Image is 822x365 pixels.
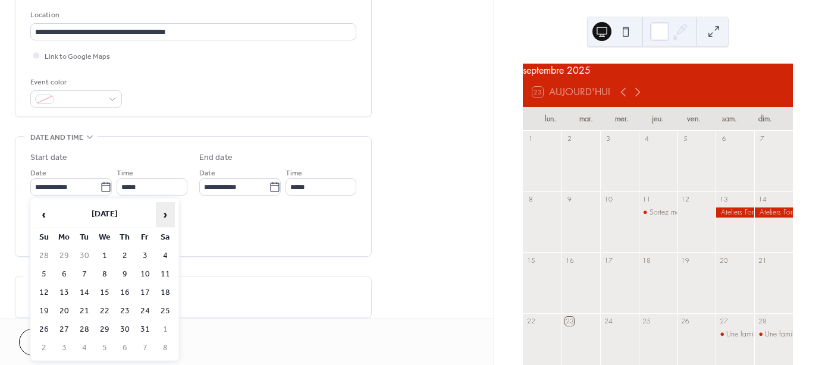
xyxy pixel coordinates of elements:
[136,266,155,283] td: 10
[95,247,114,265] td: 1
[34,266,54,283] td: 5
[30,9,354,21] div: Location
[136,229,155,246] th: Fr
[115,229,134,246] th: Th
[75,321,94,338] td: 28
[526,317,535,326] div: 22
[285,167,302,180] span: Time
[642,134,651,143] div: 4
[565,256,574,265] div: 16
[95,339,114,357] td: 5
[681,317,690,326] div: 26
[719,134,728,143] div: 6
[758,256,767,265] div: 21
[115,247,134,265] td: 2
[642,195,651,204] div: 11
[526,195,535,204] div: 8
[719,256,728,265] div: 20
[115,266,134,283] td: 9
[30,131,83,144] span: Date and time
[156,284,175,301] td: 18
[748,107,783,131] div: dim.
[34,229,54,246] th: Su
[115,339,134,357] td: 6
[604,134,613,143] div: 3
[115,284,134,301] td: 16
[565,134,574,143] div: 2
[55,247,74,265] td: 29
[681,256,690,265] div: 19
[95,284,114,301] td: 15
[34,303,54,320] td: 19
[716,329,754,339] div: Une famille décomposée
[136,339,155,357] td: 7
[75,229,94,246] th: Tu
[95,321,114,338] td: 29
[55,321,74,338] td: 27
[45,51,110,63] span: Link to Google Maps
[55,266,74,283] td: 6
[681,195,690,204] div: 12
[532,107,568,131] div: lun.
[117,167,133,180] span: Time
[604,256,613,265] div: 17
[115,303,134,320] td: 23
[115,321,134,338] td: 30
[526,134,535,143] div: 1
[35,203,53,226] span: ‹
[75,339,94,357] td: 4
[754,329,793,339] div: Une famille décomposée
[758,134,767,143] div: 7
[676,107,711,131] div: ven.
[640,107,676,131] div: jeu.
[565,195,574,204] div: 9
[199,167,215,180] span: Date
[719,195,728,204] div: 13
[199,152,233,164] div: End date
[526,256,535,265] div: 15
[726,329,801,339] div: Une famille décomposée
[95,266,114,283] td: 8
[75,247,94,265] td: 30
[156,339,175,357] td: 8
[719,317,728,326] div: 27
[711,107,747,131] div: sam.
[34,247,54,265] td: 28
[565,317,574,326] div: 23
[716,207,754,218] div: Ateliers Formation ASTAV-FSSTA
[754,207,793,218] div: Ateliers Formation ASTAV-FSSTA
[34,339,54,357] td: 2
[34,321,54,338] td: 26
[75,303,94,320] td: 21
[136,247,155,265] td: 3
[642,317,651,326] div: 25
[156,247,175,265] td: 4
[34,284,54,301] td: 12
[604,317,613,326] div: 24
[136,321,155,338] td: 31
[681,134,690,143] div: 5
[95,303,114,320] td: 22
[156,321,175,338] td: 1
[650,207,702,218] div: Sortez moi de là!
[136,284,155,301] td: 17
[156,303,175,320] td: 25
[30,167,46,180] span: Date
[639,207,677,218] div: Sortez moi de là!
[75,266,94,283] td: 7
[758,195,767,204] div: 14
[19,329,92,355] button: Cancel
[642,256,651,265] div: 18
[156,203,174,226] span: ›
[604,107,640,131] div: mer.
[30,76,120,89] div: Event color
[568,107,604,131] div: mar.
[604,195,613,204] div: 10
[523,64,793,78] div: septembre 2025
[55,229,74,246] th: Mo
[156,229,175,246] th: Sa
[758,317,767,326] div: 28
[30,152,67,164] div: Start date
[55,202,155,228] th: [DATE]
